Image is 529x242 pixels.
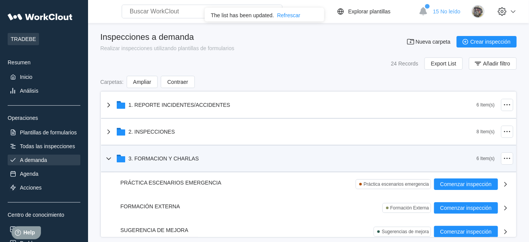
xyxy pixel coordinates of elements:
div: Refrescar [277,12,300,18]
span: Comenzar inspección [440,229,492,234]
span: Comenzar inspección [440,205,492,211]
div: Inicio [20,74,33,80]
span: Crear inspección [470,39,511,44]
button: Comenzar inspección [434,202,498,214]
a: Agenda [8,168,80,179]
a: Explorar plantillas [336,7,415,16]
button: Export List [425,57,463,70]
div: Explorar plantillas [348,8,391,15]
div: Análisis [20,88,38,94]
div: Acciones [20,185,42,191]
span: Export List [431,61,456,66]
div: Formación Externa [390,205,429,211]
button: Nueva carpeta [402,36,457,47]
div: 8 Item(s) [477,129,495,134]
a: Todas las inspecciones [8,141,80,152]
div: A demanda [20,157,47,163]
span: Comenzar inspección [440,181,492,187]
a: A demanda [8,155,80,165]
div: Plantillas de formularios [20,129,77,136]
div: 1. REPORTE INCIDENTES/ACCIDENTES [129,102,230,108]
div: Inspecciones a demanda [100,32,234,42]
div: 3. FORMACION Y CHARLAS [129,155,199,162]
span: PRÁCTICA ESCENARIOS EMERGENCIA [121,180,222,186]
div: Operaciones [8,115,80,121]
span: 15 No leído [433,8,460,15]
button: Añadir filtro [469,57,517,70]
span: Contraer [167,79,188,85]
div: 6 Item(s) [477,156,495,161]
div: Sugerencias de mejora [382,229,429,234]
div: Resumen [8,59,80,65]
span: SUGERENCIA DE MEJORA [121,227,188,233]
div: Práctica escenarios emergencia [364,181,429,187]
div: The list has been updated. [211,12,274,18]
div: Centro de conocimiento [8,212,80,218]
img: 2f847459-28ef-4a61-85e4-954d408df519.jpg [472,5,485,18]
button: Crear inspección [457,36,517,47]
button: close [317,11,321,17]
span: Nueva carpeta [416,39,451,44]
div: 2. INSPECCIONES [129,129,175,135]
button: Comenzar inspección [434,226,498,237]
span: FORMACIÓN EXTERNA [121,203,180,209]
a: Acciones [8,182,80,193]
div: 24 Records [391,60,418,67]
button: Contraer [161,76,194,88]
button: Ampliar [127,76,158,88]
a: Activos [8,224,80,235]
div: 6 Item(s) [477,102,495,108]
span: Añadir filtro [483,61,510,66]
a: Plantillas de formularios [8,127,80,138]
a: Análisis [8,85,80,96]
span: Ampliar [133,79,151,85]
div: Carpetas : [100,79,124,85]
span: TRADEBE [8,33,39,45]
div: Todas las inspecciones [20,143,75,149]
div: Realizar inspecciones utilizando plantillas de formularios [100,45,234,51]
input: Buscar WorkClout [122,5,282,18]
div: Agenda [20,171,38,177]
a: Inicio [8,72,80,82]
a: FORMACIÓN EXTERNAFormación ExternaComenzar inspección [114,196,516,220]
a: PRÁCTICA ESCENARIOS EMERGENCIAPráctica escenarios emergenciaComenzar inspección [114,172,516,196]
button: Comenzar inspección [434,178,498,190]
